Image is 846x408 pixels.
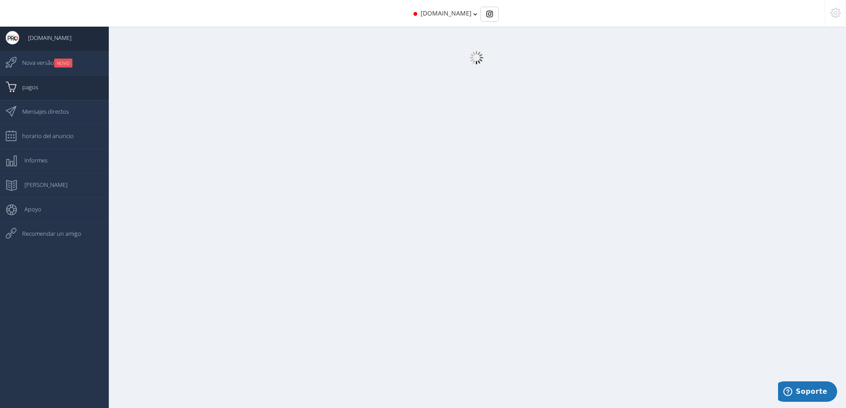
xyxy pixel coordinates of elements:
span: Recomendar un amigo [13,222,81,245]
span: Apoyo [16,198,41,220]
span: [DOMAIN_NAME] [19,27,71,49]
span: Mensajes directos [13,100,69,123]
small: NOVO [54,59,72,67]
span: Nova versão [13,51,72,74]
img: User Image [6,31,19,44]
span: horario del anuncio [13,125,74,147]
img: Instagram_simple_icon.svg [486,11,493,17]
span: pagos [13,76,38,98]
span: [PERSON_NAME] [16,174,68,196]
iframe: Abre un widget desde donde se puede obtener más información [778,381,837,404]
span: [DOMAIN_NAME] [421,9,472,17]
span: Informes [16,149,48,171]
img: loader.gif [470,51,483,64]
div: Basic example [481,7,499,22]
